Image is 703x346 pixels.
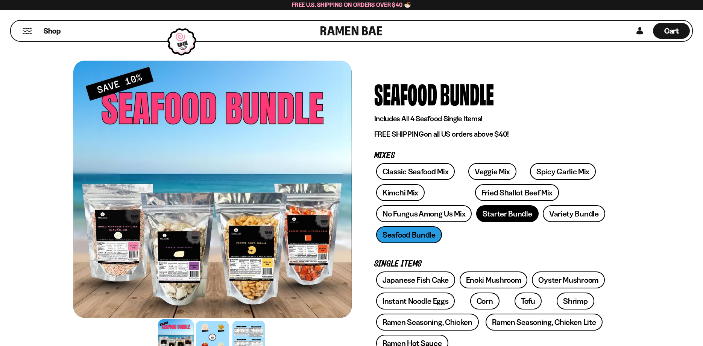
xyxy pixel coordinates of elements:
[376,184,425,201] a: Kimchi Mix
[460,271,528,288] a: Enoki Mushroom
[376,293,455,309] a: Instant Noodle Eggs
[376,271,455,288] a: Japanese Fish Cake
[470,293,500,309] a: Corn
[376,205,472,222] a: No Fungus Among Us Mix
[486,314,602,331] a: Ramen Seasoning, Chicken Lite
[376,163,455,180] a: Classic Seafood Mix
[374,79,437,108] div: Seafood
[374,114,607,123] p: Includes All 4 Seafood Single Items!
[374,152,607,159] p: Mixes
[476,205,539,222] a: Starter Bundle
[22,28,32,34] button: Mobile Menu Trigger
[374,130,424,139] strong: FREE SHIPPING
[530,163,596,180] a: Spicy Garlic Mix
[376,314,479,331] a: Ramen Seasoning, Chicken
[475,184,559,201] a: Fried Shallot Beef Mix
[515,293,542,309] a: Tofu
[44,23,61,39] a: Shop
[557,293,594,309] a: Shrimp
[543,205,605,222] a: Variety Bundle
[468,163,516,180] a: Veggie Mix
[374,261,607,268] p: Single Items
[374,130,607,139] p: on all US orders above $40!
[44,26,61,36] span: Shop
[664,26,679,35] span: Cart
[653,21,690,41] div: Cart
[532,271,605,288] a: Oyster Mushroom
[292,1,411,8] span: Free U.S. Shipping on Orders over $40 🍜
[440,79,494,108] div: Bundle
